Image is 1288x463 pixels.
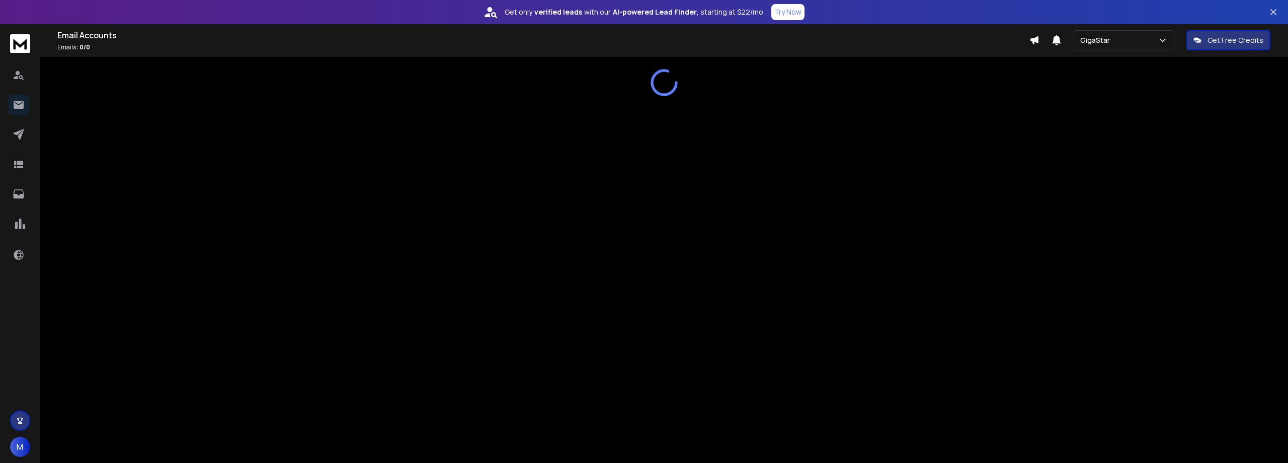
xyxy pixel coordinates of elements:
[534,7,582,17] strong: verified leads
[79,43,90,51] span: 0 / 0
[57,29,1029,41] h1: Email Accounts
[774,7,801,17] p: Try Now
[57,43,1029,51] p: Emails :
[505,7,763,17] p: Get only with our starting at $22/mo
[1186,30,1270,50] button: Get Free Credits
[1080,35,1114,45] p: GigaStar
[10,437,30,457] button: M
[10,34,30,53] img: logo
[1207,35,1263,45] p: Get Free Credits
[771,4,804,20] button: Try Now
[613,7,698,17] strong: AI-powered Lead Finder,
